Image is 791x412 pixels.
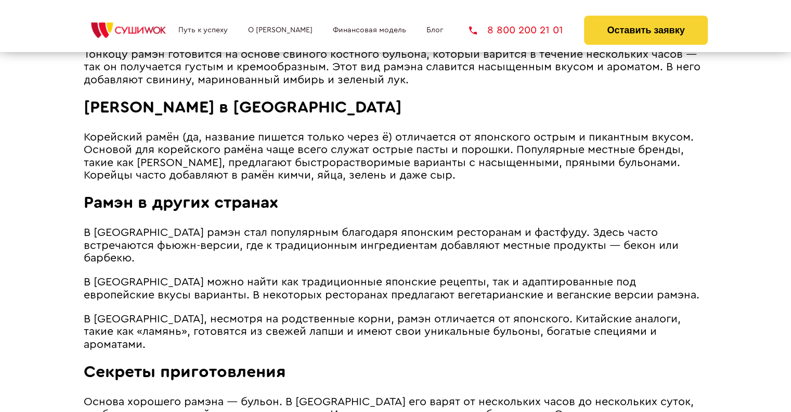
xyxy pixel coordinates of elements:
[469,25,563,35] a: 8 800 200 21 01
[248,26,313,34] a: О [PERSON_NAME]
[84,227,679,264] span: В [GEOGRAPHIC_DATA] рамэн стал популярным благодаря японским ресторанам и фастфуду. Здесь часто в...
[84,99,401,116] span: [PERSON_NAME] в [GEOGRAPHIC_DATA]
[84,277,699,301] span: В [GEOGRAPHIC_DATA] можно найти как традиционные японские рецепты, так и адаптированные под европ...
[84,132,694,181] span: Корейский рамён (да, название пишется только через ё) отличается от японского острым и пикантным ...
[84,194,278,211] span: Рамэн в других странах
[84,49,701,85] span: Тонкоцу рамэн готовится на основе свиного костного бульона, который варится в течение нескольких ...
[178,26,228,34] a: Путь к успеху
[84,314,681,350] span: В [GEOGRAPHIC_DATA], несмотря на родственные корни, рамэн отличается от японского. Китайские анал...
[84,364,286,380] span: Секреты приготовления
[487,25,563,35] span: 8 800 200 21 01
[426,26,443,34] a: Блог
[584,16,707,45] button: Оставить заявку
[333,26,406,34] a: Финансовая модель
